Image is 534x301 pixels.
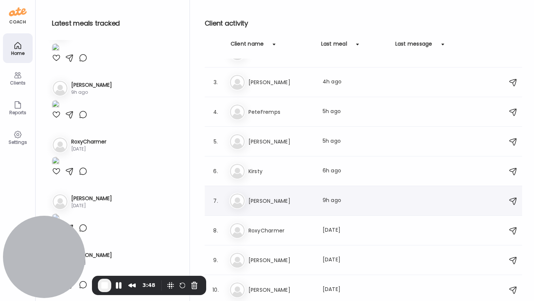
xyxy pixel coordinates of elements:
[71,202,112,209] div: [DATE]
[323,137,388,146] div: 5h ago
[71,146,106,152] div: [DATE]
[231,40,264,52] div: Client name
[248,107,314,116] h3: PeteFremps
[323,167,388,176] div: 6h ago
[205,18,522,29] h2: Client activity
[248,78,314,87] h3: [PERSON_NAME]
[230,193,245,208] img: bg-avatar-default.svg
[53,81,67,96] img: bg-avatar-default.svg
[53,138,67,152] img: bg-avatar-default.svg
[248,137,314,146] h3: [PERSON_NAME]
[248,196,314,205] h3: [PERSON_NAME]
[3,239,33,248] div: 10
[4,110,31,115] div: Reports
[71,89,112,96] div: 9h ago
[230,164,245,179] img: bg-avatar-default.svg
[211,256,220,265] div: 9.
[53,194,67,209] img: bg-avatar-default.svg
[248,285,314,294] h3: [PERSON_NAME]
[52,18,178,29] h2: Latest meals tracked
[323,256,388,265] div: [DATE]
[230,282,245,297] img: bg-avatar-default.svg
[211,78,220,87] div: 3.
[211,285,220,294] div: 10.
[323,78,388,87] div: 4h ago
[211,167,220,176] div: 6.
[323,107,388,116] div: 5h ago
[248,256,314,265] h3: [PERSON_NAME]
[52,100,59,110] img: images%2FImUBvKpfSWVQtcYrOixiRFFTEEs1%2FnphyRKEUJ80a09Cyz4kC%2FP6FaqkNunIy0V50Fevex_1080
[211,196,220,205] div: 7.
[211,107,220,116] div: 4.
[230,75,245,90] img: bg-avatar-default.svg
[71,259,112,266] div: [DATE]
[9,19,26,25] div: coach
[230,223,245,238] img: bg-avatar-default.svg
[9,6,27,18] img: ate
[230,105,245,119] img: bg-avatar-default.svg
[52,43,59,53] img: images%2FvhDiuyUdg7Pf3qn8yTlHdkeZ9og1%2F968cwkF2YYd6wBVwGmDo%2FQGnmswKvOE9EZw6GJ1iT_1080
[323,196,388,205] div: 9h ago
[71,81,112,89] h3: [PERSON_NAME]
[4,80,31,85] div: Clients
[4,51,31,56] div: Home
[211,226,220,235] div: 8.
[52,214,59,224] img: images%2FAw46pZ9kYwVWWOlJesLJI2Yi82g2%2F883xJp4mDgcIUgmjt5y1%2FSiFpQAJkEnjf1pkDzfP7_1080
[230,253,245,268] img: bg-avatar-default.svg
[52,157,59,167] img: images%2FRLcSfFjiTGcBNJ4LmZaqtZDgsf33%2F5Os8LIokZ5yNJ2Te8Jqn%2Fdh1IkLQnqnp3Cu4dXclz_1080
[71,138,106,146] h3: RoxyCharmer
[4,140,31,145] div: Settings
[248,226,314,235] h3: RoxyCharmer
[395,40,432,52] div: Last message
[230,134,245,149] img: bg-avatar-default.svg
[248,167,314,176] h3: Kirsty
[321,40,347,52] div: Last meal
[3,248,33,254] div: clients count
[71,251,112,259] h3: [PERSON_NAME]
[211,137,220,146] div: 5.
[323,226,388,235] div: [DATE]
[71,195,112,202] h3: [PERSON_NAME]
[323,285,388,294] div: [DATE]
